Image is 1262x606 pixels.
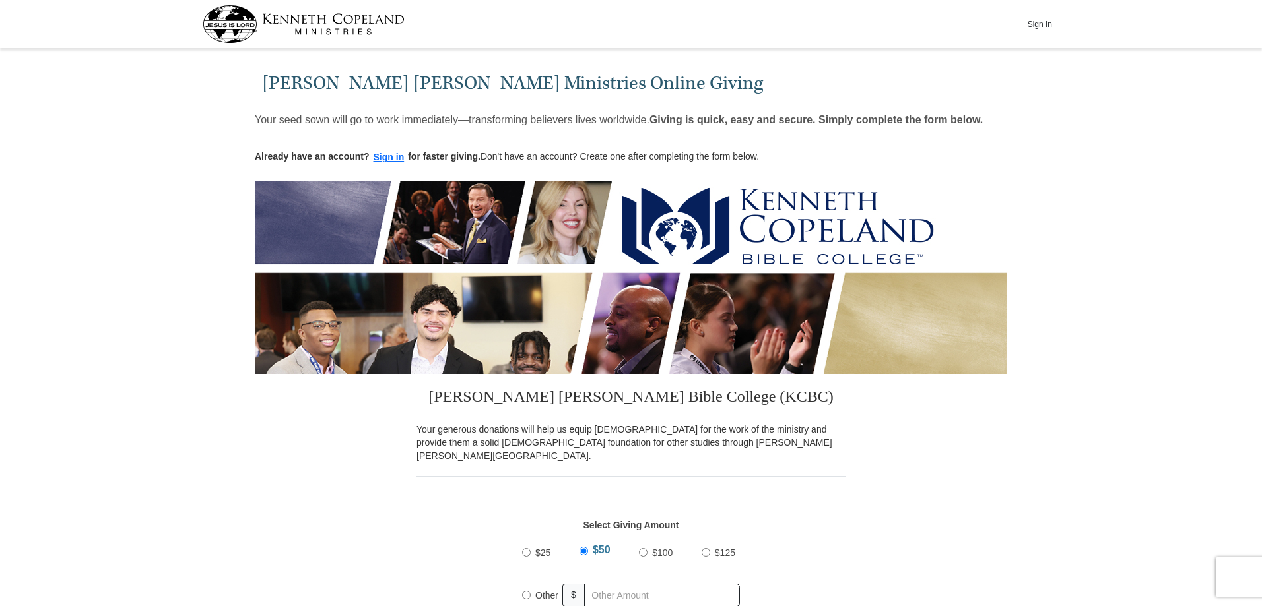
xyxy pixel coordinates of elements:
button: Sign In [1020,14,1059,34]
p: Your generous donations will help us equip [DEMOGRAPHIC_DATA] for the work of the ministry and pr... [416,423,846,462]
h3: [PERSON_NAME] [PERSON_NAME] Bible College (KCBC) [416,374,846,423]
p: Don't have an account? Create one after completing the form below. [255,150,759,165]
span: Other [535,590,558,601]
strong: Already have an account? for faster giving. [255,151,481,162]
strong: Select Giving Amount [583,520,679,530]
span: $50 [593,544,611,555]
p: Your seed sown will go to work immediately—transforming believers lives worldwide. [255,113,983,127]
button: Sign in [370,150,409,165]
img: kcm-header-logo.svg [203,5,405,43]
span: $125 [715,547,735,558]
strong: Giving is quick, easy and secure. Simply complete the form below. [649,114,983,125]
span: $25 [535,547,550,558]
h1: [PERSON_NAME] [PERSON_NAME] Ministries Online Giving [262,73,1001,94]
span: $100 [652,547,673,558]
